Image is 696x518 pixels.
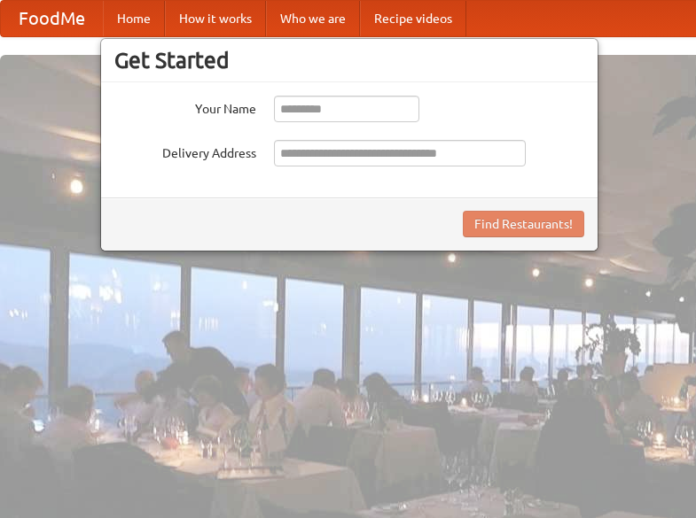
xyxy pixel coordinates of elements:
[360,1,466,36] a: Recipe videos
[114,96,256,118] label: Your Name
[165,1,266,36] a: How it works
[103,1,165,36] a: Home
[1,1,103,36] a: FoodMe
[114,47,584,73] h3: Get Started
[266,1,360,36] a: Who we are
[114,140,256,162] label: Delivery Address
[463,211,584,237] button: Find Restaurants!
